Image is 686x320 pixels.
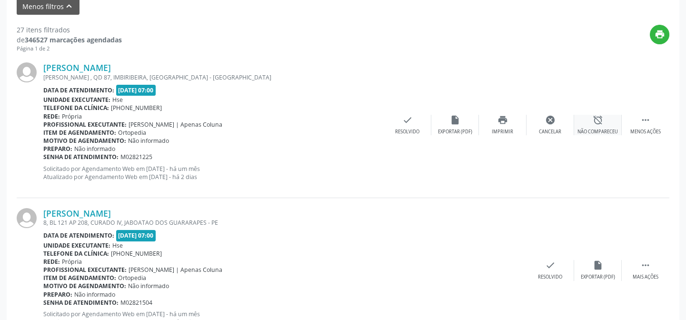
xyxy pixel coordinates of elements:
[116,230,156,241] span: [DATE] 07:00
[43,241,110,250] b: Unidade executante:
[630,129,661,135] div: Menos ações
[497,115,508,125] i: print
[62,112,82,120] span: Própria
[17,208,37,228] img: img
[129,120,222,129] span: [PERSON_NAME] | Apenas Coluna
[43,165,384,181] p: Solicitado por Agendamento Web em [DATE] - há um mês Atualizado por Agendamento Web em [DATE] - h...
[581,274,615,280] div: Exportar (PDF)
[43,120,127,129] b: Profissional executante:
[640,115,651,125] i: 
[116,85,156,96] span: [DATE] 07:00
[128,137,169,145] span: Não informado
[43,129,116,137] b: Item de agendamento:
[539,129,561,135] div: Cancelar
[17,25,122,35] div: 27 itens filtrados
[43,250,109,258] b: Telefone da clínica:
[633,274,658,280] div: Mais ações
[74,290,115,299] span: Não informado
[17,35,122,45] div: de
[128,282,169,290] span: Não informado
[650,25,669,44] button: print
[118,274,146,282] span: Ortopedia
[545,115,556,125] i: cancel
[112,96,123,104] span: Hse
[43,153,119,161] b: Senha de atendimento:
[43,274,116,282] b: Item de agendamento:
[43,137,126,145] b: Motivo de agendamento:
[111,250,162,258] span: [PHONE_NUMBER]
[43,299,119,307] b: Senha de atendimento:
[120,153,152,161] span: M02821225
[438,129,472,135] div: Exportar (PDF)
[43,112,60,120] b: Rede:
[593,260,603,270] i: insert_drive_file
[120,299,152,307] span: M02821504
[395,129,419,135] div: Resolvido
[43,231,114,240] b: Data de atendimento:
[17,62,37,82] img: img
[118,129,146,137] span: Ortopedia
[43,104,109,112] b: Telefone da clínica:
[43,86,114,94] b: Data de atendimento:
[43,62,111,73] a: [PERSON_NAME]
[43,290,72,299] b: Preparo:
[74,145,115,153] span: Não informado
[43,266,127,274] b: Profissional executante:
[43,258,60,266] b: Rede:
[43,145,72,153] b: Preparo:
[64,1,74,11] i: keyboard_arrow_up
[577,129,618,135] div: Não compareceu
[593,115,603,125] i: alarm_off
[43,208,111,219] a: [PERSON_NAME]
[655,29,665,40] i: print
[538,274,562,280] div: Resolvido
[111,104,162,112] span: [PHONE_NUMBER]
[450,115,460,125] i: insert_drive_file
[112,241,123,250] span: Hse
[62,258,82,266] span: Própria
[17,45,122,53] div: Página 1 de 2
[129,266,222,274] span: [PERSON_NAME] | Apenas Coluna
[25,35,122,44] strong: 346527 marcações agendadas
[43,282,126,290] b: Motivo de agendamento:
[43,219,527,227] div: 8, BL 121 AP 208, CURADO IV, JABOATAO DOS GUARARAPES - PE
[43,96,110,104] b: Unidade executante:
[640,260,651,270] i: 
[402,115,413,125] i: check
[43,73,384,81] div: [PERSON_NAME] , QD 87, IMBIRIBEIRA, [GEOGRAPHIC_DATA] - [GEOGRAPHIC_DATA]
[492,129,513,135] div: Imprimir
[545,260,556,270] i: check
